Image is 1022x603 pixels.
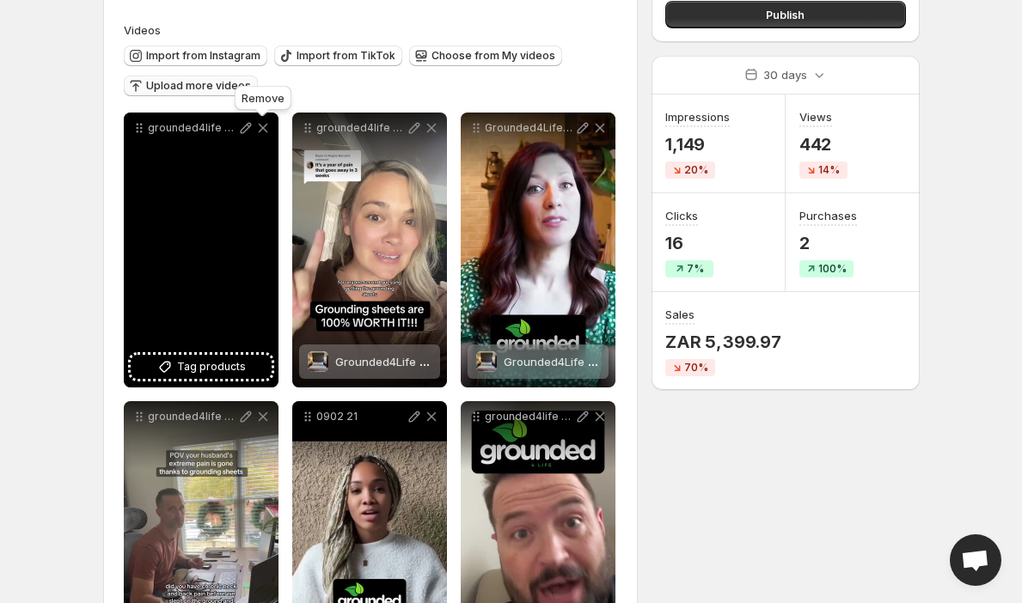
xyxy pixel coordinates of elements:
h3: Purchases [799,207,857,224]
span: Choose from My videos [431,49,555,63]
span: Import from Instagram [146,49,260,63]
button: Publish [665,1,905,28]
p: ZAR 5,399.97 [665,332,781,352]
button: Import from TikTok [274,46,402,66]
p: grounded4life ad 60 FINAL [316,121,406,135]
p: grounded4life ad 33 review [148,410,237,423]
button: Choose from My videos [409,46,562,66]
span: Upload more videos [146,79,251,93]
img: Grounded4Life Sheet [476,351,497,372]
p: 442 [799,134,848,155]
p: Grounded4Life website review video 51 1 [485,121,574,135]
p: 16 [665,233,713,253]
div: grounded4life ad 60 FINALGrounded4Life SheetGrounded4Life Sheet [292,113,447,387]
h3: Clicks [665,207,698,224]
span: 20% [684,163,708,177]
h3: Views [799,108,832,125]
span: 100% [818,262,847,276]
span: Publish [766,6,805,23]
p: 2 [799,233,857,253]
div: grounded4life review vid 21Tag products [124,113,278,387]
h3: Sales [665,306,695,323]
button: Tag products [131,355,272,379]
span: 7% [687,262,704,276]
p: 1,149 [665,134,730,155]
p: 30 days [763,66,807,83]
span: 14% [818,163,840,177]
p: 0902 21 [316,410,406,423]
button: Upload more videos [124,76,258,96]
span: 70% [684,361,708,375]
img: Grounded4Life Sheet [308,351,328,372]
span: Tag products [177,358,246,375]
span: Videos [124,23,161,37]
p: grounded4life new review video 3 [485,410,574,423]
span: Grounded4Life Sheet [504,355,619,368]
div: Grounded4Life website review video 51 1Grounded4Life SheetGrounded4Life Sheet [461,113,615,387]
span: Grounded4Life Sheet [335,355,450,368]
h3: Impressions [665,108,730,125]
p: grounded4life review vid 21 [148,121,237,135]
span: Import from TikTok [297,49,395,63]
div: Open chat [950,534,1001,586]
button: Import from Instagram [124,46,267,66]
